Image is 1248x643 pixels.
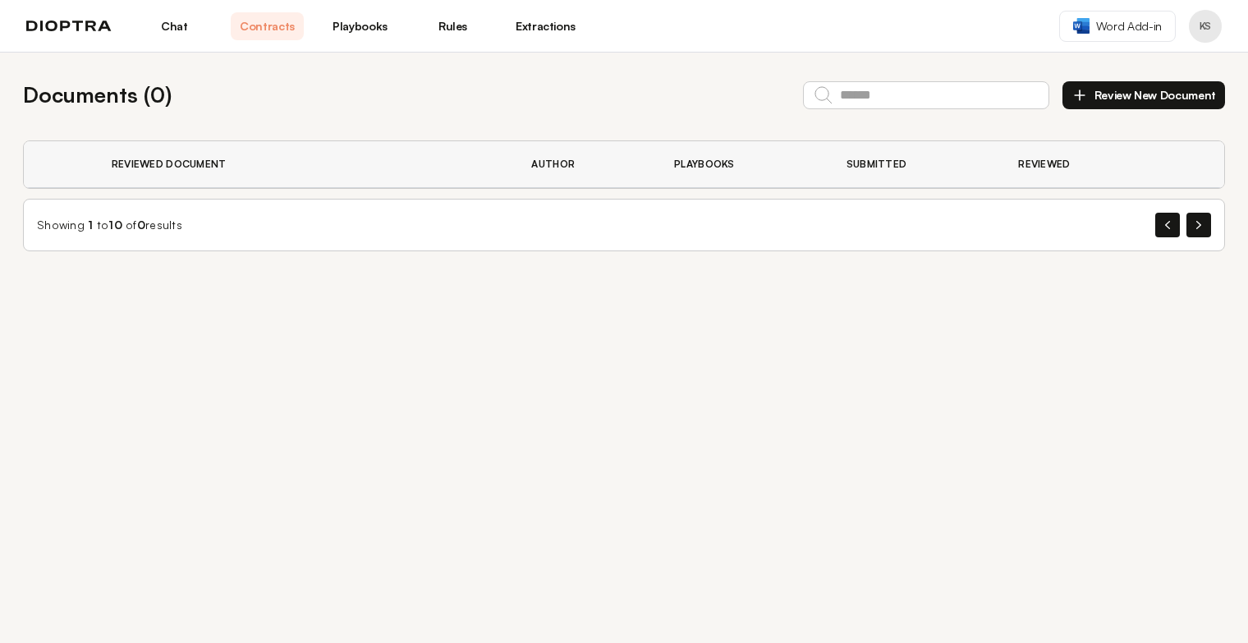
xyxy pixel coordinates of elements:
[88,218,93,232] span: 1
[998,141,1156,188] th: Reviewed
[509,12,582,40] a: Extractions
[23,79,172,111] h2: Documents ( 0 )
[654,141,827,188] th: Playbooks
[137,218,145,232] span: 0
[1096,18,1162,34] span: Word Add-in
[138,12,211,40] a: Chat
[231,12,304,40] a: Contracts
[323,12,397,40] a: Playbooks
[37,217,182,233] div: Showing to of results
[92,141,512,188] th: Reviewed Document
[108,218,122,232] span: 10
[827,141,999,188] th: Submitted
[416,12,489,40] a: Rules
[1059,11,1176,42] a: Word Add-in
[512,141,654,188] th: Author
[26,21,112,32] img: logo
[1155,213,1180,237] button: Previous
[1062,81,1225,109] button: Review New Document
[1189,10,1222,43] button: Profile menu
[1186,213,1211,237] button: Next
[1073,18,1090,34] img: word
